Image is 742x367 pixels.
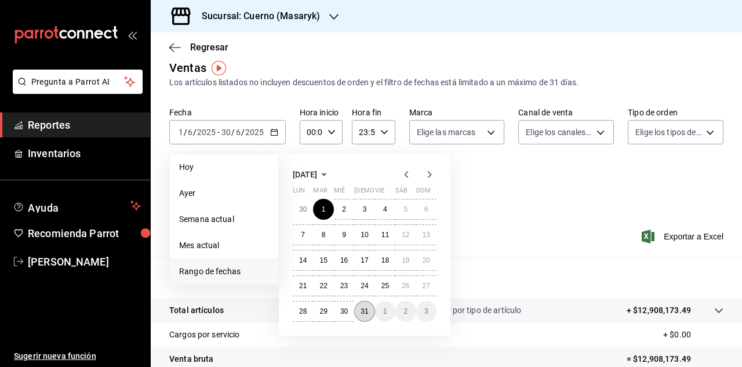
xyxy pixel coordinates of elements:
abbr: 31 de julio de 2025 [361,307,368,315]
span: Reportes [28,117,141,133]
button: 25 de julio de 2025 [375,275,395,296]
abbr: 28 de julio de 2025 [299,307,307,315]
span: Exportar a Excel [644,230,723,244]
h3: Sucursal: Cuerno (Masaryk) [192,9,320,23]
input: -- [178,128,184,137]
label: Hora fin [352,108,395,117]
span: Elige los canales de venta [526,126,592,138]
button: 31 de julio de 2025 [354,301,374,322]
abbr: 3 de julio de 2025 [363,205,367,213]
abbr: 2 de agosto de 2025 [403,307,408,315]
span: Elige las marcas [417,126,476,138]
div: Los artículos listados no incluyen descuentos de orden y el filtro de fechas está limitado a un m... [169,77,723,89]
label: Fecha [169,108,286,117]
span: Pregunta a Parrot AI [31,76,125,88]
abbr: 3 de agosto de 2025 [424,307,428,315]
button: 10 de julio de 2025 [354,224,374,245]
input: ---- [245,128,264,137]
abbr: martes [313,187,327,199]
abbr: 21 de julio de 2025 [299,282,307,290]
button: 11 de julio de 2025 [375,224,395,245]
button: 3 de agosto de 2025 [416,301,437,322]
abbr: 24 de julio de 2025 [361,282,368,290]
span: Sugerir nueva función [14,350,141,362]
div: Ventas [169,59,206,77]
abbr: sábado [395,187,408,199]
abbr: 16 de julio de 2025 [340,256,348,264]
span: / [184,128,187,137]
button: 5 de julio de 2025 [395,199,416,220]
abbr: 1 de julio de 2025 [322,205,326,213]
abbr: 22 de julio de 2025 [319,282,327,290]
span: Elige los tipos de orden [635,126,702,138]
abbr: domingo [416,187,431,199]
abbr: miércoles [334,187,345,199]
input: ---- [197,128,216,137]
abbr: viernes [375,187,384,199]
abbr: 15 de julio de 2025 [319,256,327,264]
button: 26 de julio de 2025 [395,275,416,296]
button: 20 de julio de 2025 [416,250,437,271]
span: / [231,128,235,137]
button: 19 de julio de 2025 [395,250,416,271]
input: -- [235,128,241,137]
button: 7 de julio de 2025 [293,224,313,245]
button: 28 de julio de 2025 [293,301,313,322]
button: 18 de julio de 2025 [375,250,395,271]
span: - [217,128,220,137]
abbr: 12 de julio de 2025 [402,231,409,239]
button: Pregunta a Parrot AI [13,70,143,94]
button: 15 de julio de 2025 [313,250,333,271]
span: [DATE] [293,170,317,179]
button: 24 de julio de 2025 [354,275,374,296]
button: 9 de julio de 2025 [334,224,354,245]
span: / [241,128,245,137]
label: Marca [409,108,505,117]
abbr: 30 de junio de 2025 [299,205,307,213]
abbr: 19 de julio de 2025 [402,256,409,264]
abbr: 5 de julio de 2025 [403,205,408,213]
button: 29 de julio de 2025 [313,301,333,322]
abbr: 10 de julio de 2025 [361,231,368,239]
button: 17 de julio de 2025 [354,250,374,271]
a: Pregunta a Parrot AI [8,84,143,96]
button: 27 de julio de 2025 [416,275,437,296]
button: 14 de julio de 2025 [293,250,313,271]
abbr: lunes [293,187,305,199]
p: + $0.00 [663,329,723,341]
abbr: 20 de julio de 2025 [423,256,430,264]
abbr: 4 de julio de 2025 [383,205,387,213]
label: Hora inicio [300,108,343,117]
label: Tipo de orden [628,108,723,117]
abbr: 30 de julio de 2025 [340,307,348,315]
span: [PERSON_NAME] [28,254,141,270]
span: Ayuda [28,199,126,213]
label: Canal de venta [518,108,614,117]
span: Regresar [190,42,228,53]
abbr: 17 de julio de 2025 [361,256,368,264]
button: 3 de julio de 2025 [354,199,374,220]
p: Cargos por servicio [169,329,240,341]
abbr: 2 de julio de 2025 [342,205,346,213]
abbr: 14 de julio de 2025 [299,256,307,264]
button: 30 de junio de 2025 [293,199,313,220]
p: = $12,908,173.49 [627,353,723,365]
span: Semana actual [179,213,269,226]
span: Inventarios [28,146,141,161]
abbr: 7 de julio de 2025 [301,231,305,239]
img: Tooltip marker [212,61,226,75]
input: -- [221,128,231,137]
button: open_drawer_menu [128,30,137,39]
button: [DATE] [293,168,331,181]
button: 8 de julio de 2025 [313,224,333,245]
p: Total artículos [169,304,224,317]
button: 13 de julio de 2025 [416,224,437,245]
abbr: 1 de agosto de 2025 [383,307,387,315]
abbr: 6 de julio de 2025 [424,205,428,213]
button: 1 de agosto de 2025 [375,301,395,322]
span: / [193,128,197,137]
button: 22 de julio de 2025 [313,275,333,296]
abbr: 23 de julio de 2025 [340,282,348,290]
abbr: 13 de julio de 2025 [423,231,430,239]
